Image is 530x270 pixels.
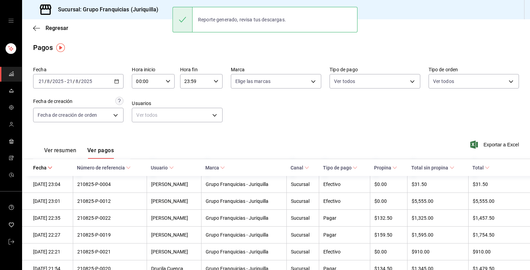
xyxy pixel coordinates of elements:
button: cajón abierto [8,18,14,23]
span: Regresar [46,25,68,31]
span: Elige las marcas [235,78,271,85]
div: $0.00 [374,198,403,204]
div: [DATE] 22:35 [33,215,69,221]
div: $31.50 [473,181,519,187]
label: Usuarios [132,101,222,106]
span: Fecha de creación de orden [38,112,97,118]
div: Sucursal [291,249,315,255]
div: $910.00 [473,249,519,255]
div: $5,555.00 [473,198,519,204]
div: Grupo Franquicias - Juriquilla [206,215,282,221]
span: - [65,79,66,84]
img: Marcador de información sobre herramientas [56,43,65,52]
div: 210825-P-0012 [77,198,143,204]
h3: Sucursal: Grupo Franquicias (Juriquilla) [52,6,158,14]
div: [PERSON_NAME] [151,249,197,255]
font: Fecha [33,165,47,170]
input: -- [67,79,73,84]
div: $159.50 [374,232,403,238]
div: Sucursal [291,215,315,221]
font: Tipo de pago [323,165,352,170]
label: Hora fin [180,67,223,72]
div: Pestañas de navegación [44,147,114,159]
input: -- [75,79,79,84]
span: Ver todos [334,78,355,85]
span: Canal [291,165,309,170]
div: [PERSON_NAME] [151,198,197,204]
font: Ver resumen [44,147,76,154]
div: Ver todos [132,108,222,122]
div: [DATE] 22:27 [33,232,69,238]
span: / [45,79,47,84]
span: / [73,79,75,84]
div: Sucursal [291,198,315,204]
div: Pagar [323,232,366,238]
div: $1,325.00 [412,215,464,221]
span: Ver todos [433,78,454,85]
div: $132.50 [374,215,403,221]
font: Marca [205,165,219,170]
div: 210825-P-0021 [77,249,143,255]
label: Marca [231,67,321,72]
div: 210825-P-0019 [77,232,143,238]
div: $5,555.00 [412,198,464,204]
font: Total [472,165,484,170]
div: [DATE] 22:21 [33,249,69,255]
div: $910.00 [412,249,464,255]
font: Exportar a Excel [483,142,519,147]
label: Hora inicio [132,67,174,72]
div: 210825-P-0004 [77,181,143,187]
label: Tipo de pago [330,67,420,72]
button: Ver pagos [87,147,114,159]
input: -- [47,79,50,84]
span: Total [472,165,490,170]
div: Grupo Franquicias - Juriquilla [206,249,282,255]
div: 210825-P-0022 [77,215,143,221]
input: -- [38,79,45,84]
font: Total sin propina [411,165,448,170]
div: Pagar [323,215,366,221]
div: $0.00 [374,249,403,255]
span: / [79,79,81,84]
div: [DATE] 23:04 [33,181,69,187]
div: $0.00 [374,181,403,187]
span: Usuario [151,165,174,170]
div: [PERSON_NAME] [151,215,197,221]
div: Sucursal [291,181,315,187]
font: Propina [374,165,391,170]
button: Exportar a Excel [472,141,519,149]
div: Fecha de creación [33,98,72,105]
div: [PERSON_NAME] [151,181,197,187]
div: Grupo Franquicias - Juriquilla [206,198,282,204]
div: Grupo Franquicias - Juriquilla [206,181,282,187]
div: Efectivo [323,181,366,187]
span: Propina [374,165,397,170]
label: Fecha [33,67,124,72]
div: Efectivo [323,198,366,204]
font: Canal [291,165,303,170]
span: Total sin propina [411,165,454,170]
span: Fecha [33,165,52,170]
font: Número de referencia [77,165,125,170]
span: / [50,79,52,84]
div: $31.50 [412,181,464,187]
div: $1,754.50 [473,232,519,238]
span: Tipo de pago [323,165,357,170]
div: [PERSON_NAME] [151,232,197,238]
div: Grupo Franquicias - Juriquilla [206,232,282,238]
span: Marca [205,165,225,170]
label: Tipo de orden [429,67,519,72]
div: Reporte generado, revisa tus descargas. [193,12,292,27]
span: Número de referencia [77,165,131,170]
font: Usuario [151,165,168,170]
input: ---- [52,79,64,84]
button: Regresar [33,25,68,31]
div: $1,595.00 [412,232,464,238]
div: [DATE] 23:01 [33,198,69,204]
div: Pagos [33,42,53,53]
div: Sucursal [291,232,315,238]
input: ---- [81,79,92,84]
div: $1,457.50 [473,215,519,221]
div: Efectivo [323,249,366,255]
